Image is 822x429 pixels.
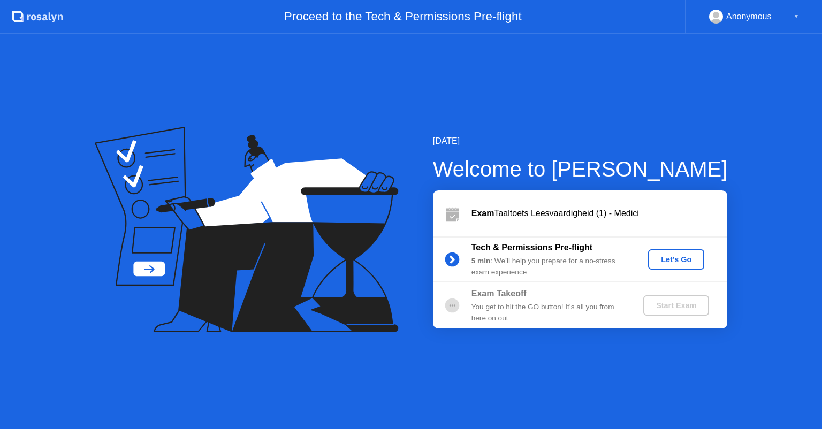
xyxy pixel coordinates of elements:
[471,209,494,218] b: Exam
[471,207,727,220] div: Taaltoets Leesvaardigheid (1) - Medici
[648,301,705,310] div: Start Exam
[643,295,709,316] button: Start Exam
[794,10,799,24] div: ▼
[433,135,728,148] div: [DATE]
[648,249,704,270] button: Let's Go
[471,302,626,324] div: You get to hit the GO button! It’s all you from here on out
[471,256,626,278] div: : We’ll help you prepare for a no-stress exam experience
[433,153,728,185] div: Welcome to [PERSON_NAME]
[726,10,772,24] div: Anonymous
[471,257,491,265] b: 5 min
[471,243,592,252] b: Tech & Permissions Pre-flight
[652,255,700,264] div: Let's Go
[471,289,527,298] b: Exam Takeoff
